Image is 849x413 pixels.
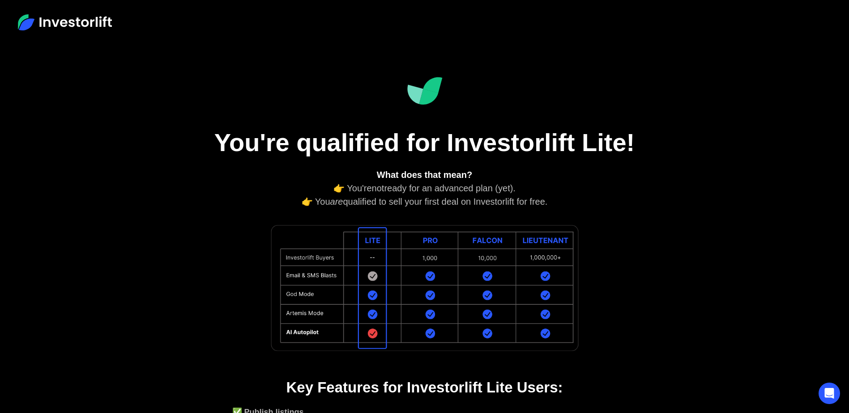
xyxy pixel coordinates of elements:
[330,197,343,206] em: are
[286,379,563,396] strong: Key Features for Investorlift Lite Users:
[819,383,840,404] div: Open Intercom Messenger
[201,127,648,157] h1: You're qualified for Investorlift Lite!
[377,170,472,180] strong: What does that mean?
[372,183,384,193] em: not
[407,77,443,105] img: Investorlift Dashboard
[232,168,617,208] div: 👉 You're ready for an advanced plan (yet). 👉 You qualified to sell your first deal on Investorlif...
